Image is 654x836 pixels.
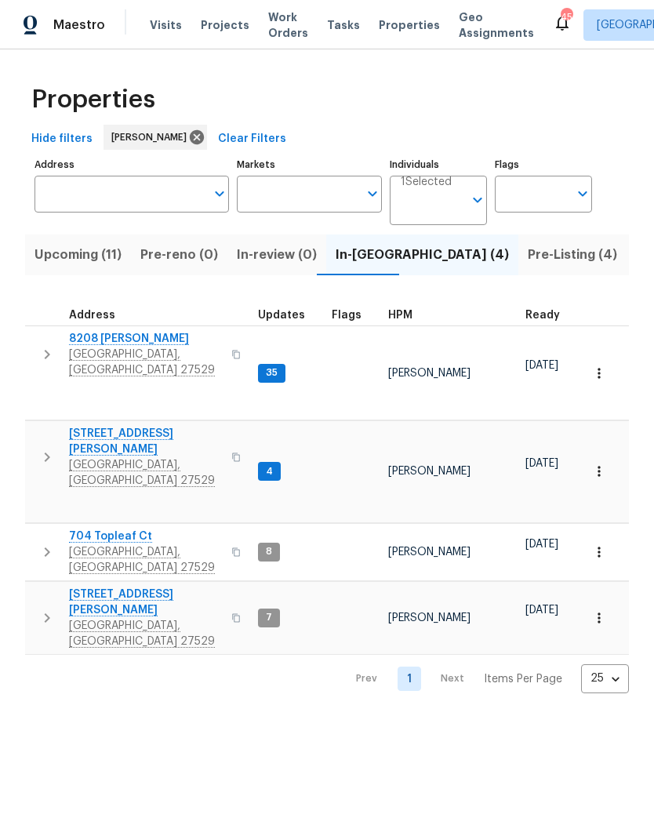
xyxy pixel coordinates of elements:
span: Pre-Listing (4) [528,244,617,266]
span: Ready [525,310,560,321]
span: [PERSON_NAME] [388,612,471,623]
span: [PERSON_NAME] [388,368,471,379]
span: In-[GEOGRAPHIC_DATA] (4) [336,244,509,266]
span: Geo Assignments [459,9,534,41]
span: Upcoming (11) [35,244,122,266]
span: 8 [260,545,278,558]
div: 45 [561,9,572,25]
label: Flags [495,160,592,169]
button: Open [467,189,489,211]
button: Open [572,183,594,205]
span: [DATE] [525,539,558,550]
span: [PERSON_NAME] [388,466,471,477]
span: 7 [260,611,278,624]
label: Address [35,160,229,169]
span: Pre-reno (0) [140,244,218,266]
p: Items Per Page [484,671,562,687]
button: Hide filters [25,125,99,154]
button: Clear Filters [212,125,292,154]
span: 1 Selected [401,176,452,189]
span: Work Orders [268,9,308,41]
span: Maestro [53,17,105,33]
label: Individuals [390,160,487,169]
button: Open [209,183,231,205]
span: [PERSON_NAME] [388,547,471,558]
div: 25 [581,658,629,699]
nav: Pagination Navigation [341,664,629,693]
span: Clear Filters [218,129,286,149]
button: Open [362,183,383,205]
span: Projects [201,17,249,33]
span: [DATE] [525,360,558,371]
span: [DATE] [525,605,558,616]
span: [DATE] [525,458,558,469]
div: [PERSON_NAME] [104,125,207,150]
div: Earliest renovation start date (first business day after COE or Checkout) [525,310,574,321]
span: 35 [260,366,284,380]
span: [PERSON_NAME] [111,129,193,145]
span: 4 [260,465,279,478]
span: Tasks [327,20,360,31]
span: Address [69,310,115,321]
span: Updates [258,310,305,321]
span: HPM [388,310,412,321]
span: Flags [332,310,362,321]
a: Goto page 1 [398,667,421,691]
span: Hide filters [31,129,93,149]
label: Markets [237,160,383,169]
span: Visits [150,17,182,33]
span: Properties [31,92,155,107]
span: Properties [379,17,440,33]
span: In-review (0) [237,244,317,266]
